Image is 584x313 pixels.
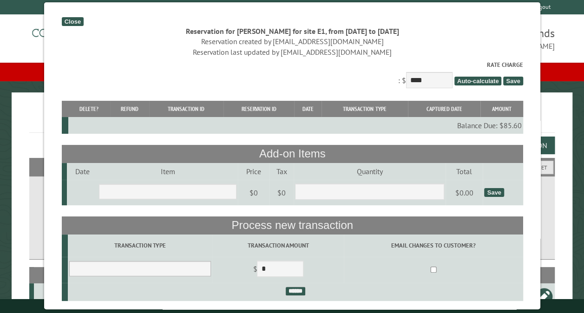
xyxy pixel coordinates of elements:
[484,188,504,197] div: Save
[445,163,482,180] td: Total
[61,36,523,46] div: Reservation created by [EMAIL_ADDRESS][DOMAIN_NAME]
[294,101,321,117] th: Date
[345,241,521,250] label: Email changes to customer?
[68,101,110,117] th: Delete?
[68,117,523,134] td: Balance Due: $85.60
[61,60,523,69] label: Rate Charge
[66,163,97,180] td: Date
[61,26,523,36] div: Reservation for [PERSON_NAME] for site E1, from [DATE] to [DATE]
[61,216,523,234] th: Process new transaction
[61,47,523,57] div: Reservation last updated by [EMAIL_ADDRESS][DOMAIN_NAME]
[269,163,293,180] td: Tax
[98,163,238,180] td: Item
[38,292,63,301] div: E1
[223,101,294,117] th: Reservation ID
[212,257,344,283] td: $
[61,60,523,91] div: : $
[34,267,65,283] th: Site
[321,101,407,117] th: Transaction Type
[149,101,223,117] th: Transaction ID
[214,241,342,250] label: Transaction Amount
[29,158,555,176] h2: Filters
[407,101,480,117] th: Captured Date
[480,101,523,117] th: Amount
[61,145,523,163] th: Add-on Items
[61,17,83,26] div: Close
[69,241,210,250] label: Transaction Type
[29,18,145,54] img: Campground Commander
[293,163,445,180] td: Quantity
[237,163,269,180] td: Price
[503,77,523,85] span: Save
[110,101,149,117] th: Refund
[29,107,555,133] h1: Reservations
[454,77,501,85] span: Auto-calculate
[445,180,482,206] td: $0.00
[269,180,293,206] td: $0
[237,180,269,206] td: $0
